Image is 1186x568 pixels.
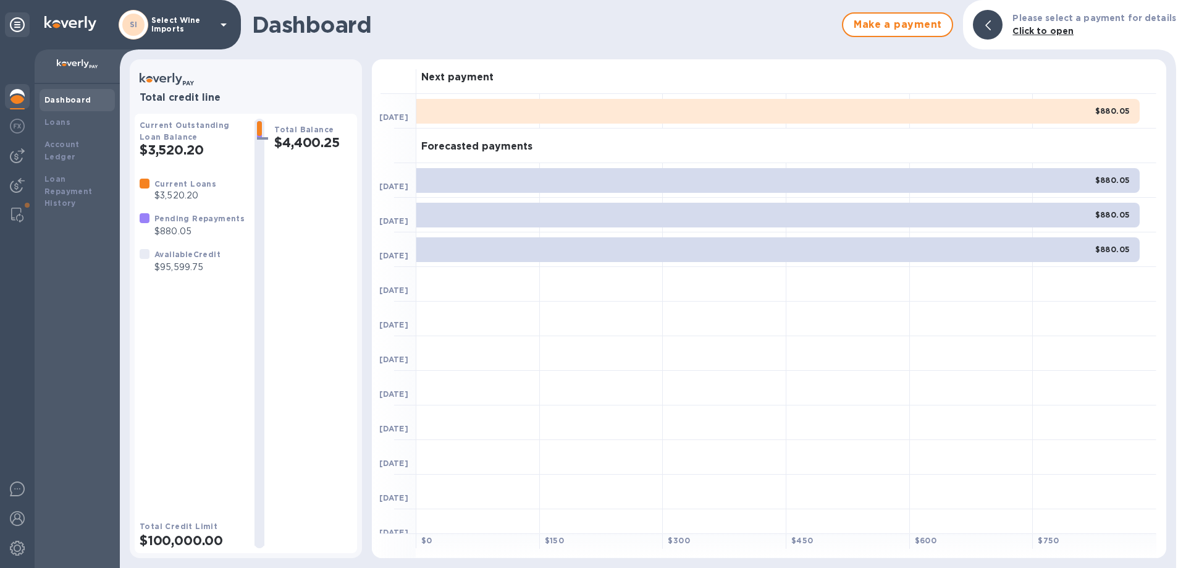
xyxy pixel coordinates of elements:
[1095,245,1130,254] b: $880.05
[274,125,334,134] b: Total Balance
[791,536,814,545] b: $ 450
[545,536,565,545] b: $ 150
[252,12,836,38] h1: Dashboard
[154,261,221,274] p: $95,599.75
[44,16,96,31] img: Logo
[421,72,494,83] h3: Next payment
[421,141,532,153] h3: Forecasted payments
[379,216,408,226] b: [DATE]
[140,142,245,158] h2: $3,520.20
[44,117,70,127] b: Loans
[379,493,408,502] b: [DATE]
[1095,210,1130,219] b: $880.05
[140,522,217,531] b: Total Credit Limit
[842,12,953,37] button: Make a payment
[140,533,245,548] h2: $100,000.00
[154,225,245,238] p: $880.05
[154,179,216,189] b: Current Loans
[5,12,30,37] div: Unpin categories
[1038,536,1059,545] b: $ 750
[154,189,216,202] p: $3,520.20
[668,536,690,545] b: $ 300
[44,174,93,208] b: Loan Repayment History
[915,536,937,545] b: $ 600
[274,135,352,150] h2: $4,400.25
[379,251,408,260] b: [DATE]
[379,528,408,537] b: [DATE]
[44,140,80,161] b: Account Ledger
[1012,26,1074,36] b: Click to open
[10,119,25,134] img: Foreign exchange
[379,320,408,329] b: [DATE]
[1095,176,1130,185] b: $880.05
[1095,106,1130,116] b: $880.05
[140,92,352,104] h3: Total credit line
[154,250,221,259] b: Available Credit
[379,182,408,191] b: [DATE]
[140,121,230,142] b: Current Outstanding Loan Balance
[379,389,408,399] b: [DATE]
[379,355,408,364] b: [DATE]
[1012,13,1176,23] b: Please select a payment for details
[151,16,213,33] p: Select Wine Imports
[44,95,91,104] b: Dashboard
[379,112,408,122] b: [DATE]
[853,17,942,32] span: Make a payment
[154,214,245,223] b: Pending Repayments
[130,20,138,29] b: SI
[379,459,408,468] b: [DATE]
[379,286,408,295] b: [DATE]
[379,424,408,433] b: [DATE]
[421,536,432,545] b: $ 0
